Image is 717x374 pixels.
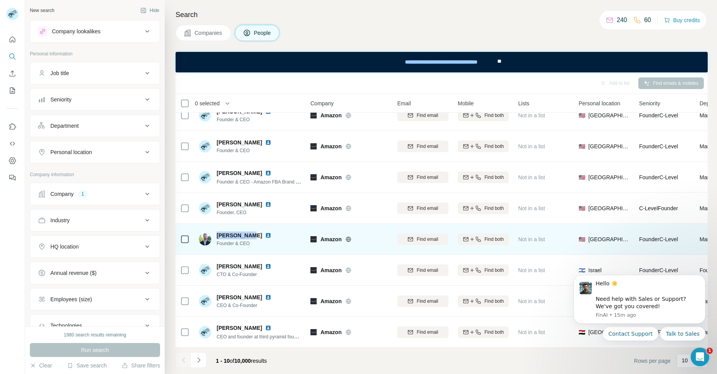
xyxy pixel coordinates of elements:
img: Logo of Amazon [310,205,317,211]
span: 🇺🇸 [579,173,585,181]
span: Find email [417,298,438,305]
button: Navigate to next page [191,352,207,368]
span: Founder & CEO - Amazon FBA Brand | E-Commerce | Full Product Lifecycle - Dev, Operations, Marketing [217,178,434,185]
span: Find both [484,143,504,150]
span: Find both [484,112,504,119]
span: Israel [588,266,602,274]
button: Personal location [30,143,160,161]
span: Email [397,100,411,107]
button: Use Surfe on LinkedIn [6,120,19,134]
div: 1 [78,190,87,197]
img: LinkedIn logo [265,139,271,146]
span: Companies [195,29,223,37]
span: [GEOGRAPHIC_DATA] [588,142,630,150]
span: Find email [417,205,438,212]
div: Personal location [50,148,92,156]
span: 🇺🇸 [579,112,585,119]
button: Find email [397,141,448,152]
span: 0 selected [195,100,220,107]
span: [PERSON_NAME] [217,232,262,239]
span: Amazon [321,173,341,181]
span: 🇺🇸 [579,142,585,150]
span: Founder & CEO [217,147,274,154]
span: Not in a list [518,174,545,180]
span: Find email [417,267,438,274]
img: LinkedIn logo [265,325,271,331]
button: Share filters [122,362,160,369]
span: Amazon [321,235,341,243]
div: Seniority [50,96,71,103]
button: Save search [67,362,107,369]
img: Logo of Amazon [310,267,317,273]
button: HQ location [30,237,160,256]
span: Founder C-Level [639,143,678,149]
span: [PERSON_NAME] [217,139,262,146]
span: Not in a list [518,143,545,149]
div: Industry [50,216,70,224]
span: Find email [417,174,438,181]
button: Industry [30,211,160,230]
span: Find email [417,143,438,150]
div: Company [50,190,74,198]
span: Amazon [321,328,341,336]
span: [GEOGRAPHIC_DATA] [588,112,630,119]
button: Find email [397,326,448,338]
span: Not in a list [518,112,545,118]
div: 1980 search results remaining [64,331,126,338]
span: Not in a list [518,267,545,273]
span: Find both [484,236,504,243]
button: Technologies [30,316,160,335]
img: Logo of Amazon [310,112,317,118]
iframe: Intercom notifications message [562,268,717,345]
button: Search [6,50,19,63]
img: Logo of Amazon [310,236,317,242]
button: Employees (size) [30,290,160,309]
span: [GEOGRAPHIC_DATA] [588,173,630,181]
span: Lists [518,100,529,107]
button: Find email [397,233,448,245]
span: 10,000 [234,358,251,364]
span: Find both [484,174,504,181]
span: Not in a list [518,236,545,242]
span: Not in a list [518,298,545,304]
span: [PERSON_NAME] [217,262,262,270]
span: 🇮🇱 [579,266,585,274]
span: Founder C-Level [639,174,678,180]
img: LinkedIn logo [265,232,271,238]
span: Founder, CEO [217,209,274,216]
button: Enrich CSV [6,67,19,81]
span: [PERSON_NAME] [217,201,262,208]
span: 1 [707,348,713,354]
span: Seniority [639,100,660,107]
button: Job title [30,64,160,82]
button: Find email [397,295,448,307]
button: Company1 [30,185,160,203]
span: Amazon [321,266,341,274]
div: Employees (size) [50,295,92,303]
span: Mobile [458,100,474,107]
button: Quick start [6,33,19,46]
button: Find both [458,295,509,307]
span: Find both [484,267,504,274]
iframe: Banner [176,52,708,72]
span: Amazon [321,112,341,119]
span: Find email [417,236,438,243]
span: of [230,358,234,364]
span: C-Level Founder [639,205,678,211]
span: Founder C-Level [639,112,678,118]
button: Find both [458,326,509,338]
span: [PERSON_NAME] [217,293,262,301]
img: Avatar [199,295,211,307]
button: Hide [135,5,165,16]
button: Find email [397,264,448,276]
button: Use Surfe API [6,137,19,151]
span: Company [310,100,334,107]
span: results [216,358,267,364]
